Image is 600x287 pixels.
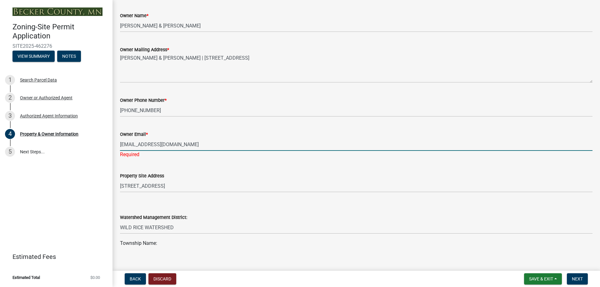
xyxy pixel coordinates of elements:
label: Watershed Management District: [120,215,187,220]
button: View Summary [12,51,55,62]
label: Owner Mailing Address [120,48,169,52]
div: 4 [5,129,15,139]
div: Township Name: [120,240,592,247]
a: Estimated Fees [5,250,102,263]
div: 5 [5,147,15,157]
div: Owner or Authorized Agent [20,96,72,100]
button: Next [567,273,588,285]
wm-modal-confirm: Notes [57,54,81,59]
label: Owner Phone Number [120,98,167,103]
div: 3 [5,111,15,121]
div: 1 [5,75,15,85]
span: Save & Exit [529,276,553,281]
span: Back [130,276,141,281]
label: Property Site Address [120,174,164,178]
button: Back [125,273,146,285]
wm-modal-confirm: Summary [12,54,55,59]
span: SITE2025-462276 [12,43,100,49]
button: Save & Exit [524,273,562,285]
div: Search Parcel Data [20,78,57,82]
h4: Zoning-Site Permit Application [12,22,107,41]
button: Notes [57,51,81,62]
label: Owner Email [120,132,148,137]
button: Discard [148,273,176,285]
div: Authorized Agent Information [20,114,78,118]
span: Next [572,276,583,281]
label: Owner Name [120,14,148,18]
div: Required [120,151,592,158]
span: Estimated Total [12,275,40,280]
div: 2 [5,93,15,103]
img: Becker County, Minnesota [12,7,102,16]
div: Property & Owner Information [20,132,78,136]
span: $0.00 [90,275,100,280]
